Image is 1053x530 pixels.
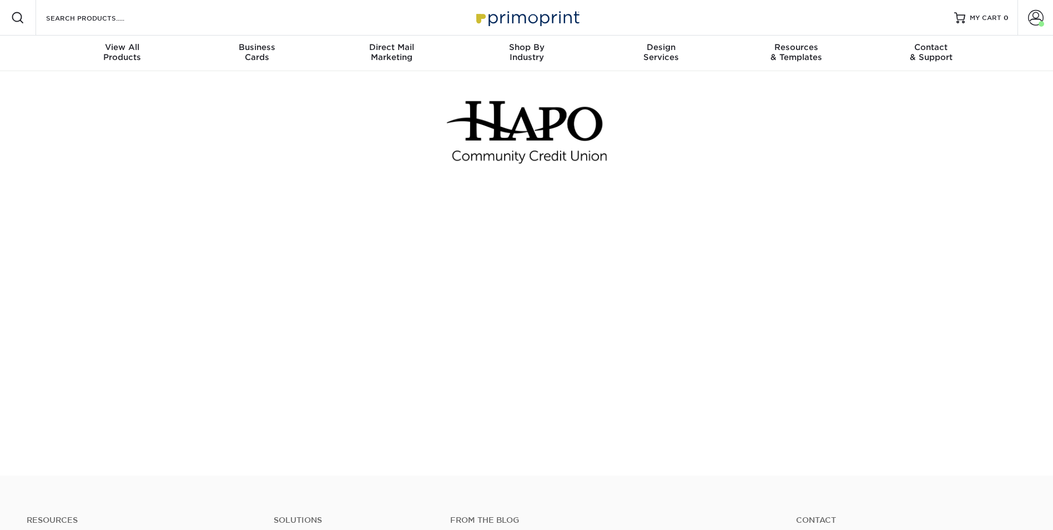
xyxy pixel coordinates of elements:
a: BusinessCards [189,36,324,71]
a: Resources& Templates [729,36,864,71]
span: Direct Mail [324,42,459,52]
div: Industry [459,42,594,62]
span: Business [189,42,324,52]
span: Resources [729,42,864,52]
span: View All [55,42,190,52]
a: Direct MailMarketing [324,36,459,71]
a: View AllProducts [55,36,190,71]
span: Design [594,42,729,52]
span: MY CART [970,13,1001,23]
div: Services [594,42,729,62]
img: Hapo Community Credit Union [444,98,610,167]
span: Contact [864,42,999,52]
div: & Templates [729,42,864,62]
a: DesignServices [594,36,729,71]
h4: From the Blog [450,516,766,525]
span: Shop By [459,42,594,52]
span: 0 [1004,14,1009,22]
a: Shop ByIndustry [459,36,594,71]
h4: Resources [27,516,257,525]
a: Contact& Support [864,36,999,71]
h4: Solutions [274,516,434,525]
img: Primoprint [471,6,582,29]
div: Products [55,42,190,62]
div: Cards [189,42,324,62]
div: & Support [864,42,999,62]
a: Contact [796,516,1026,525]
input: SEARCH PRODUCTS..... [45,11,153,24]
div: Marketing [324,42,459,62]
